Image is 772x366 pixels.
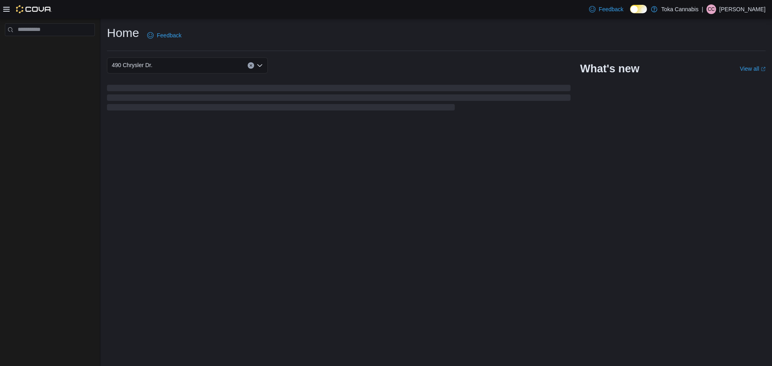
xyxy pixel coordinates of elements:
[257,62,263,69] button: Open list of options
[107,86,571,112] span: Loading
[157,31,181,39] span: Feedback
[580,62,639,75] h2: What's new
[708,4,715,14] span: CC
[630,13,630,14] span: Dark Mode
[107,25,139,41] h1: Home
[661,4,699,14] p: Toka Cannabis
[16,5,52,13] img: Cova
[586,1,626,17] a: Feedback
[630,5,647,13] input: Dark Mode
[5,38,95,57] nav: Complex example
[144,27,185,43] a: Feedback
[706,4,716,14] div: Corey Crossman
[112,60,152,70] span: 490 Chrysler Dr.
[248,62,254,69] button: Clear input
[761,67,766,72] svg: External link
[719,4,766,14] p: [PERSON_NAME]
[740,65,766,72] a: View allExternal link
[599,5,623,13] span: Feedback
[702,4,703,14] p: |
